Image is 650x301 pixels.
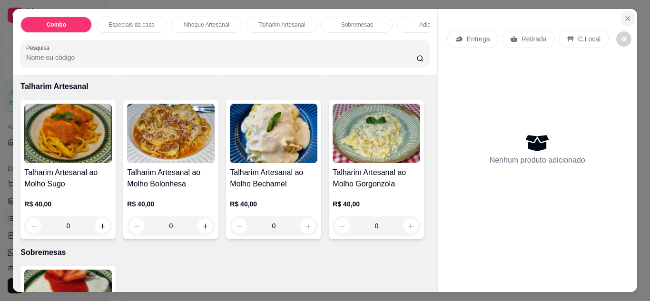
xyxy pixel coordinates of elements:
p: Entrega [467,34,490,44]
h4: Talharim Artesanal ao Molho Bolonhesa [127,167,215,190]
p: R$ 40,00 [127,199,215,209]
img: product-image [24,104,112,163]
p: R$ 40,00 [333,199,420,209]
p: R$ 40,00 [24,199,112,209]
input: Pesquisa [26,53,416,62]
p: Retirada [522,34,547,44]
p: C.Local [578,34,601,44]
button: decrease-product-quantity [616,31,631,47]
p: Nhoque Artesanal [184,21,229,29]
p: Sobremesas [20,247,429,258]
p: Nenhum produto adicionado [490,155,585,166]
img: product-image [127,104,215,163]
label: Pesquisa [26,44,53,52]
h4: Talharim Artesanal ao Molho Gorgonzola [333,167,420,190]
h4: Talharim Artesanal ao Molho Bechamel [230,167,317,190]
p: Talharim Artesanal [20,81,429,92]
p: Sobremesas [341,21,373,29]
p: Talharim Artesanal [258,21,305,29]
h4: Talharim Artesanal ao Molho Sugo [24,167,112,190]
p: Adicionais [419,21,445,29]
img: product-image [230,104,317,163]
p: Especiais da casa [108,21,155,29]
button: Close [620,11,635,26]
p: R$ 40,00 [230,199,317,209]
img: product-image [333,104,420,163]
p: Combo [47,21,66,29]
